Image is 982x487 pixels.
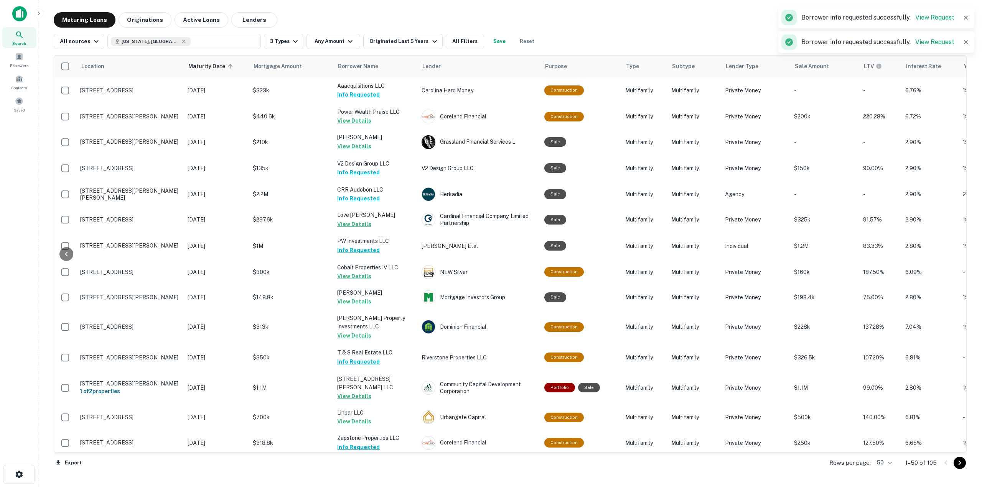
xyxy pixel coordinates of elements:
button: Info Requested [337,246,380,255]
p: [STREET_ADDRESS][PERSON_NAME] [80,294,180,301]
p: Love [PERSON_NAME] [337,211,414,219]
a: Contacts [2,72,36,92]
p: [STREET_ADDRESS][PERSON_NAME][PERSON_NAME] [80,187,180,201]
span: 99.00% [863,385,883,391]
th: Type [621,56,667,77]
p: Cobalt Properties IV LLC [337,263,414,272]
p: T & S Real Estate LLC [337,348,414,357]
p: Rows per page: [829,458,871,467]
span: 140.00% [863,414,886,420]
span: 127.50% [863,440,884,446]
p: [STREET_ADDRESS][PERSON_NAME] LLC [337,375,414,392]
span: Lender [422,62,441,71]
span: - [863,191,865,197]
p: [DATE] [188,353,245,362]
a: Borrowers [2,49,36,70]
p: [PERSON_NAME] [337,133,414,141]
p: [DATE] [188,112,245,121]
p: [DATE] [188,138,245,146]
p: Multifamily [671,164,717,172]
div: Dominion Financial [422,320,537,334]
th: Lender [418,56,540,77]
div: Corelend Financial [422,436,537,450]
button: View Details [337,392,371,401]
p: [DATE] [188,268,245,276]
span: 220.28% [863,113,885,120]
div: 50 [874,457,893,468]
p: G F [425,138,432,146]
span: Contacts [12,85,27,91]
th: Subtype [667,56,721,77]
p: $148.8k [253,293,330,302]
p: $200k [794,112,855,121]
div: This loan purpose was for construction [544,112,584,121]
div: This loan purpose was for construction [544,267,584,277]
div: Sale [544,241,566,251]
a: Search [2,27,36,48]
p: [STREET_ADDRESS] [80,269,180,275]
button: View Details [337,297,371,306]
div: Cardinal Financial Company, Limited Partnership [422,213,537,226]
p: Zapstone Properties LLC [337,434,414,442]
p: [STREET_ADDRESS][PERSON_NAME] [80,113,180,120]
img: picture [422,381,435,394]
th: Location [76,56,184,77]
span: 107.20% [863,354,884,361]
span: - [863,87,865,93]
p: $326.5k [794,353,855,362]
img: capitalize-icon.png [12,6,27,21]
p: Multifamily [625,293,664,302]
p: Multifamily [671,242,717,250]
p: Multifamily [671,323,717,331]
p: 6.81% [905,353,955,362]
div: This loan purpose was for construction [544,413,584,422]
button: Save your search to get updates of matches that match your search criteria. [487,34,512,49]
p: 6.72% [905,112,955,121]
p: 2.80% [905,384,955,392]
p: [DATE] [188,215,245,224]
p: Carolina Hard Money [422,86,537,95]
div: Sale [544,189,566,199]
button: Any Amount [306,34,360,49]
p: [DATE] [188,190,245,198]
p: [PERSON_NAME] Etal [422,242,537,250]
p: Multifamily [625,215,664,224]
img: picture [422,436,435,449]
span: 91.57% [863,216,882,223]
p: Private Money [725,164,786,172]
div: Berkadia [422,187,537,201]
p: [PERSON_NAME] Property Investments LLC [337,314,414,331]
span: [US_STATE], [GEOGRAPHIC_DATA] [122,38,179,45]
div: This is a portfolio loan with 2 properties [544,383,575,392]
div: This loan purpose was for construction [544,353,584,362]
div: Sale [544,215,566,225]
th: Borrower Name [333,56,418,77]
a: Saved [2,94,36,115]
p: V2 Design Group LLC [422,164,537,172]
p: Borrower info requested successfully. [801,38,954,47]
p: Multifamily [625,164,664,172]
p: - [794,138,855,146]
p: [PERSON_NAME] [337,289,414,297]
span: 137.28% [863,324,884,330]
div: Originated Last 5 Years [369,37,439,46]
button: Export [54,457,84,469]
th: Maturity Date [184,56,249,77]
th: Lender Type [721,56,790,77]
div: LTVs displayed on the website are for informational purposes only and may be reported incorrectly... [864,62,882,71]
button: [US_STATE], [GEOGRAPHIC_DATA] [107,34,261,49]
p: Private Money [725,413,786,421]
button: View Details [337,116,371,125]
button: Originations [119,12,171,28]
div: Sale [578,383,600,392]
p: 6.81% [905,413,955,421]
p: 2.90% [905,138,955,146]
p: CRR Audobon LLC [337,185,414,194]
p: [STREET_ADDRESS][PERSON_NAME] [80,354,180,361]
p: $313k [253,323,330,331]
p: [STREET_ADDRESS] [80,87,180,94]
p: [STREET_ADDRESS] [80,165,180,172]
span: Mortgage Amount [254,62,312,71]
